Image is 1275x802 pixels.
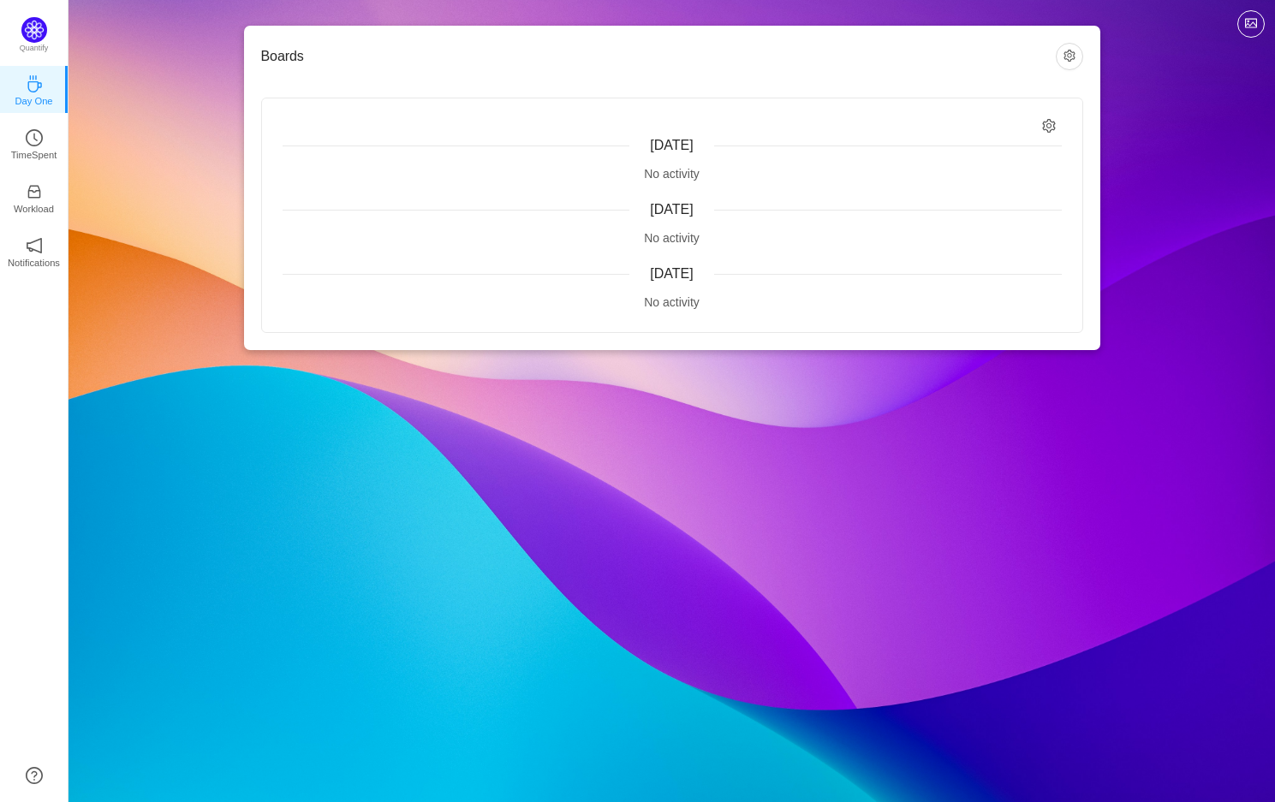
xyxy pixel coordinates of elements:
[14,201,54,217] p: Workload
[650,266,693,281] span: [DATE]
[26,237,43,254] i: icon: notification
[26,188,43,205] a: icon: inboxWorkload
[283,229,1062,247] div: No activity
[26,80,43,98] a: icon: coffeeDay One
[1056,43,1083,70] button: icon: setting
[283,294,1062,312] div: No activity
[26,134,43,151] a: icon: clock-circleTimeSpent
[11,147,57,163] p: TimeSpent
[21,17,47,43] img: Quantify
[20,43,49,55] p: Quantify
[26,183,43,200] i: icon: inbox
[8,255,60,270] p: Notifications
[26,129,43,146] i: icon: clock-circle
[1042,119,1057,134] i: icon: setting
[1237,10,1265,38] button: icon: picture
[26,75,43,92] i: icon: coffee
[261,48,1056,65] h3: Boards
[650,202,693,217] span: [DATE]
[283,165,1062,183] div: No activity
[650,138,693,152] span: [DATE]
[15,93,52,109] p: Day One
[26,767,43,784] a: icon: question-circle
[26,242,43,259] a: icon: notificationNotifications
